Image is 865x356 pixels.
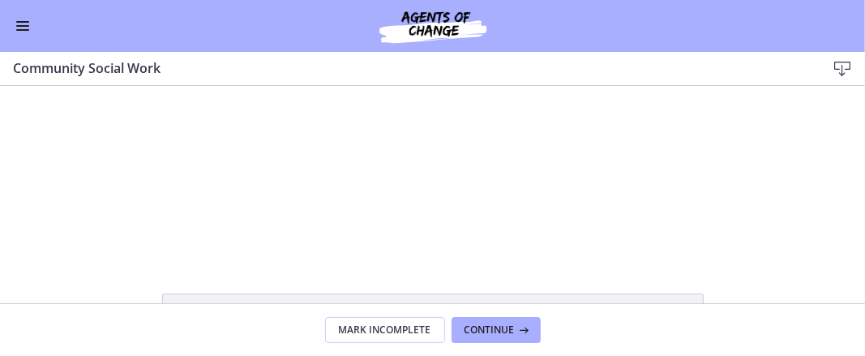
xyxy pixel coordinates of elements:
[452,317,541,343] button: Continue
[13,58,800,78] h3: Community Social Work
[325,317,445,343] button: Mark Incomplete
[339,324,431,337] span: Mark Incomplete
[13,16,32,36] button: Enable menu
[336,6,530,45] img: Agents of Change
[465,324,515,337] span: Continue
